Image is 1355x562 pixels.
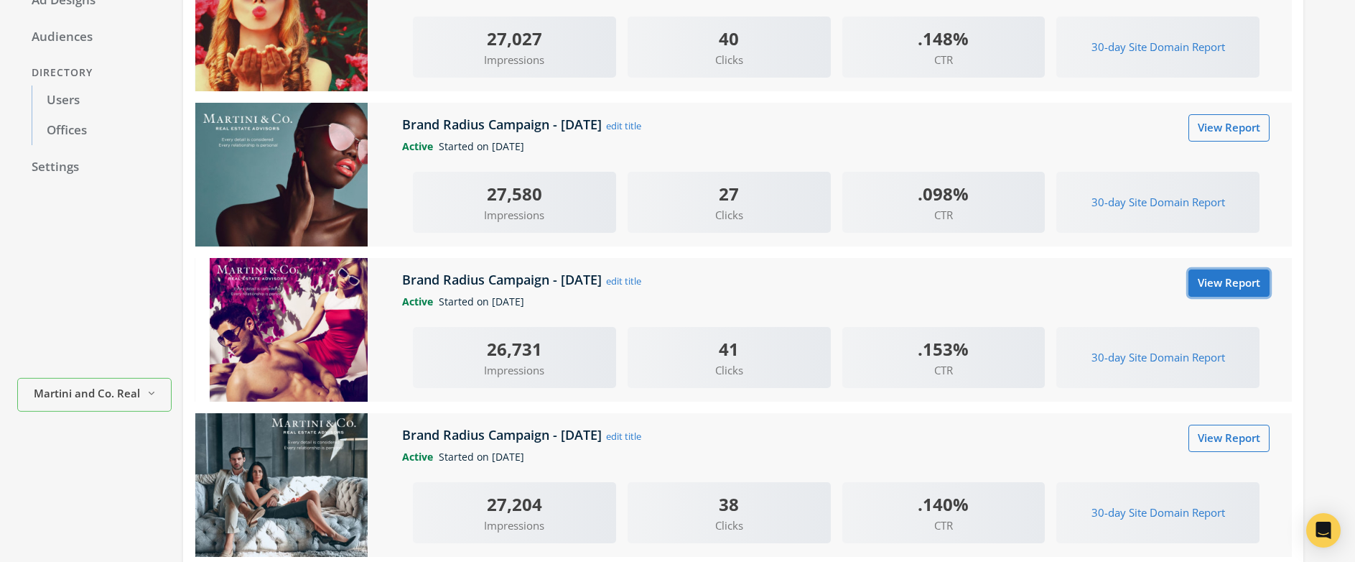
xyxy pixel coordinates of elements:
[605,428,642,444] button: edit title
[842,517,1046,534] span: CTR
[413,52,616,68] span: Impressions
[195,413,368,557] img: Brand Radius Campaign - 2025-06-27
[1188,425,1270,451] a: View Report
[628,517,831,534] span: Clicks
[17,152,172,183] a: Settings
[413,207,616,224] span: Impressions
[1082,499,1234,526] button: 30-day Site Domain Report
[628,180,831,207] div: 27
[391,294,1281,310] div: Started on [DATE]
[413,180,616,207] div: 27,580
[413,491,616,517] div: 27,204
[1188,114,1270,141] a: View Report
[628,491,831,517] div: 38
[402,426,605,443] h5: Brand Radius Campaign - [DATE]
[842,180,1046,207] div: .098%
[628,52,831,68] span: Clicks
[1188,270,1270,296] a: View Report
[628,362,831,379] span: Clicks
[391,139,1281,155] div: Started on [DATE]
[628,207,831,224] span: Clicks
[34,385,141,402] span: Martini and Co. Real Estate Advisors
[402,295,439,308] span: Active
[605,118,642,134] button: edit title
[842,25,1046,52] div: .148%
[413,362,616,379] span: Impressions
[1306,513,1341,548] div: Open Intercom Messenger
[195,103,368,247] img: Brand Radius Campaign - 2025-06-27
[1082,34,1234,60] button: 30-day Site Domain Report
[842,491,1046,517] div: .140%
[1082,189,1234,216] button: 30-day Site Domain Report
[842,336,1046,362] div: .153%
[32,116,172,146] a: Offices
[402,450,439,464] span: Active
[402,116,605,133] h5: Brand Radius Campaign - [DATE]
[17,378,172,412] button: Martini and Co. Real Estate Advisors
[17,60,172,86] div: Directory
[32,86,172,116] a: Users
[605,273,642,289] button: edit title
[402,139,439,153] span: Active
[413,336,616,362] div: 26,731
[413,25,616,52] div: 27,027
[1082,344,1234,371] button: 30-day Site Domain Report
[628,25,831,52] div: 40
[842,52,1046,68] span: CTR
[195,258,368,402] img: Brand Radius Campaign - 2025-06-27
[17,22,172,52] a: Audiences
[628,336,831,362] div: 41
[842,362,1046,379] span: CTR
[413,517,616,534] span: Impressions
[842,207,1046,224] span: CTR
[391,449,1281,465] div: Started on [DATE]
[402,271,605,288] h5: Brand Radius Campaign - [DATE]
